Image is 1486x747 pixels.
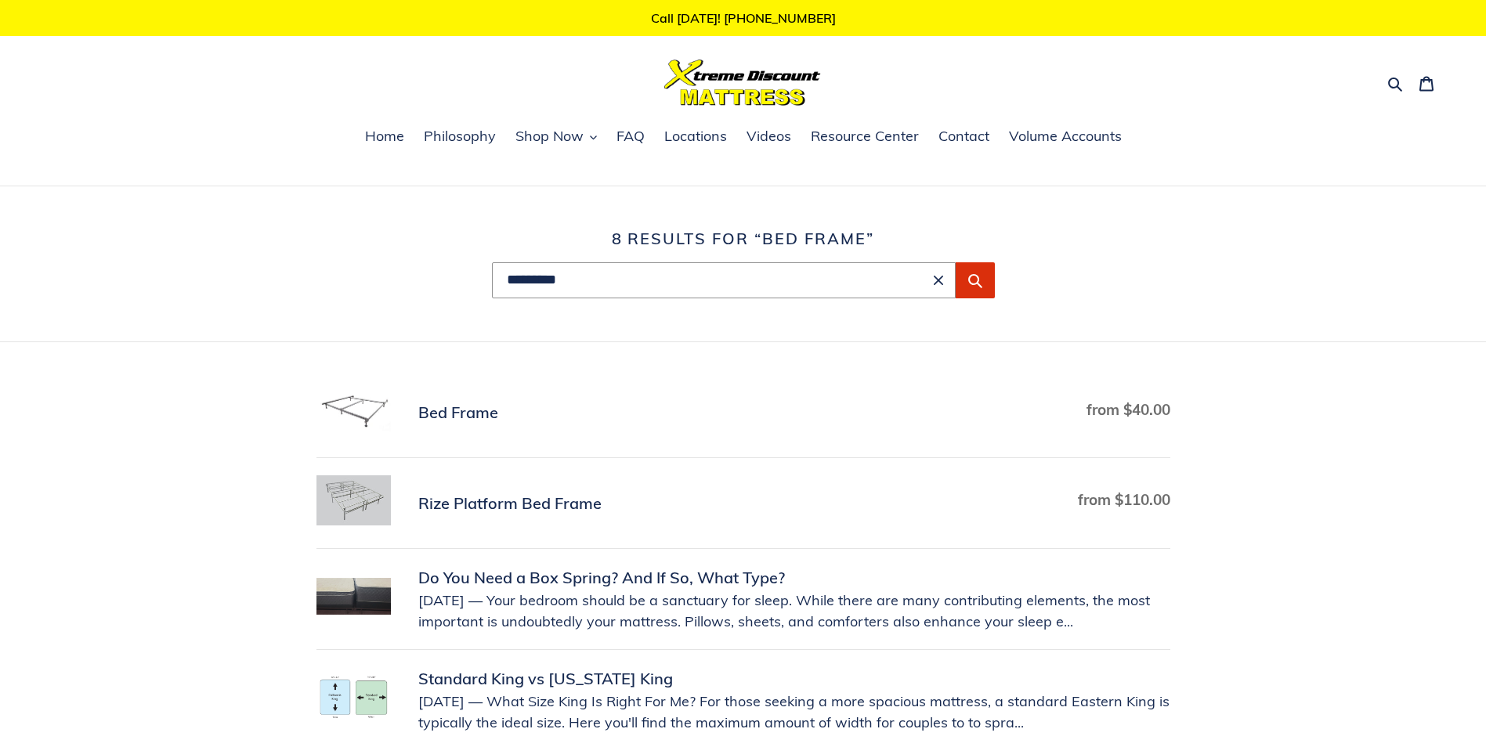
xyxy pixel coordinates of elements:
a: Home [357,125,412,149]
input: Search [492,262,956,298]
a: Philosophy [416,125,504,149]
span: Home [365,127,404,146]
a: Contact [931,125,997,149]
span: Philosophy [424,127,496,146]
h1: 8 results for “bed frame” [316,229,1170,248]
a: Locations [656,125,735,149]
button: Shop Now [508,125,605,149]
span: Resource Center [811,127,919,146]
a: Bed Frame [316,385,1170,441]
a: Resource Center [803,125,927,149]
button: Submit [956,262,995,298]
a: Volume Accounts [1001,125,1130,149]
span: Videos [747,127,791,146]
a: Videos [739,125,799,149]
span: FAQ [616,127,645,146]
span: Shop Now [515,127,584,146]
a: FAQ [609,125,653,149]
span: Volume Accounts [1009,127,1122,146]
span: Contact [938,127,989,146]
img: Xtreme Discount Mattress [664,60,821,106]
button: Clear search term [929,271,948,290]
span: Locations [664,127,727,146]
a: Rize Platform Bed Frame [316,475,1170,531]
